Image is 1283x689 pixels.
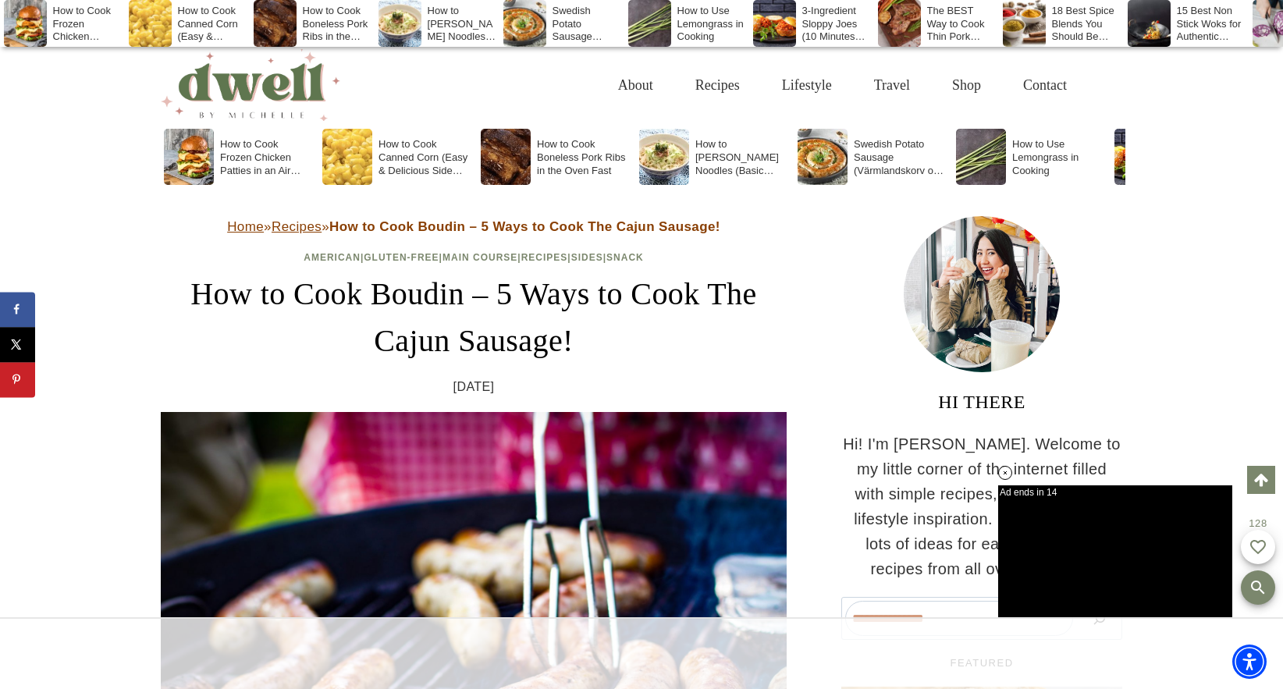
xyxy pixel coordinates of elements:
[1247,466,1275,494] a: Scroll to top
[272,219,322,234] a: Recipes
[841,388,1122,416] h3: HI THERE
[841,432,1122,581] p: Hi! I'm [PERSON_NAME]. Welcome to my little corner of the internet filled with simple recipes, tr...
[304,252,361,263] a: American
[1002,60,1088,111] a: Contact
[357,619,926,689] iframe: Advertisement
[597,60,674,111] a: About
[1232,645,1267,679] div: Accessibility Menu
[853,60,931,111] a: Travel
[161,271,787,364] h1: How to Cook Boudin – 5 Ways to Cook The Cajun Sausage!
[761,60,853,111] a: Lifestyle
[674,60,761,111] a: Recipes
[606,252,644,263] a: Snack
[227,219,264,234] a: Home
[442,252,517,263] a: Main Course
[931,60,1002,111] a: Shop
[329,219,720,234] strong: How to Cook Boudin – 5 Ways to Cook The Cajun Sausage!
[571,252,603,263] a: Sides
[521,252,568,263] a: Recipes
[597,60,1088,111] nav: Primary Navigation
[227,219,720,234] span: » »
[161,49,340,121] img: DWELL by michelle
[304,252,644,263] span: | | | | |
[364,252,439,263] a: Gluten-Free
[453,377,495,397] time: [DATE]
